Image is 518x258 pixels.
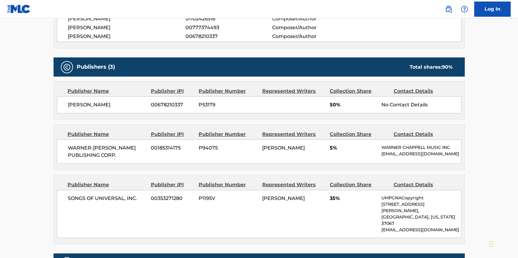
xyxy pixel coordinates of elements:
[489,235,493,253] div: Drag
[68,24,186,31] span: [PERSON_NAME]
[199,181,258,188] div: Publisher Number
[68,33,186,40] span: [PERSON_NAME]
[381,101,461,108] div: No Contact Details
[461,5,468,13] img: help
[151,101,194,108] span: 00678210337
[394,88,453,95] div: Contact Details
[330,101,377,108] span: 50%
[77,64,115,71] h5: Publishers (3)
[68,88,146,95] div: Publisher Name
[443,3,455,15] a: Public Search
[488,229,518,258] iframe: Chat Widget
[151,195,194,202] span: 00353271280
[330,144,377,152] span: 5%
[330,181,389,188] div: Collection Share
[381,195,461,201] p: UMPGNACopyright
[381,201,461,214] p: [STREET_ADDRESS][PERSON_NAME],
[262,181,325,188] div: Represented Writers
[442,64,453,70] span: 90 %
[151,144,194,152] span: 00185314175
[381,151,461,157] p: [EMAIL_ADDRESS][DOMAIN_NAME]
[199,195,258,202] span: P1195V
[199,144,258,152] span: P94075
[151,88,194,95] div: Publisher IPI
[186,15,272,22] span: 01102426516
[63,64,71,71] img: Publishers
[186,24,272,31] span: 00777374493
[330,195,377,202] span: 35%
[410,64,453,71] div: Total shares:
[381,144,461,151] p: WARNER CHAPPELL MUSIC INC
[151,181,194,188] div: Publisher IPI
[262,88,325,95] div: Represented Writers
[68,15,186,22] span: [PERSON_NAME]
[199,131,258,138] div: Publisher Number
[262,195,305,201] span: [PERSON_NAME]
[199,101,258,108] span: P531T9
[458,3,471,15] div: Help
[262,145,305,151] span: [PERSON_NAME]
[186,33,272,40] span: 00678210337
[151,131,194,138] div: Publisher IPI
[394,181,453,188] div: Contact Details
[272,33,351,40] span: Composer/Author
[68,131,146,138] div: Publisher Name
[445,5,452,13] img: search
[68,181,146,188] div: Publisher Name
[474,2,511,17] a: Log In
[330,131,389,138] div: Collection Share
[394,131,453,138] div: Contact Details
[68,101,147,108] span: [PERSON_NAME]
[330,88,389,95] div: Collection Share
[381,214,461,227] p: [GEOGRAPHIC_DATA], [US_STATE] 37067
[7,5,31,13] img: MLC Logo
[68,144,147,159] span: WARNER-[PERSON_NAME] PUBLISHING CORP.
[272,15,351,22] span: Composer/Author
[381,227,461,233] p: [EMAIL_ADDRESS][DOMAIN_NAME]
[199,88,258,95] div: Publisher Number
[262,131,325,138] div: Represented Writers
[272,24,351,31] span: Composer/Author
[68,195,147,202] span: SONGS OF UNIVERSAL, INC.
